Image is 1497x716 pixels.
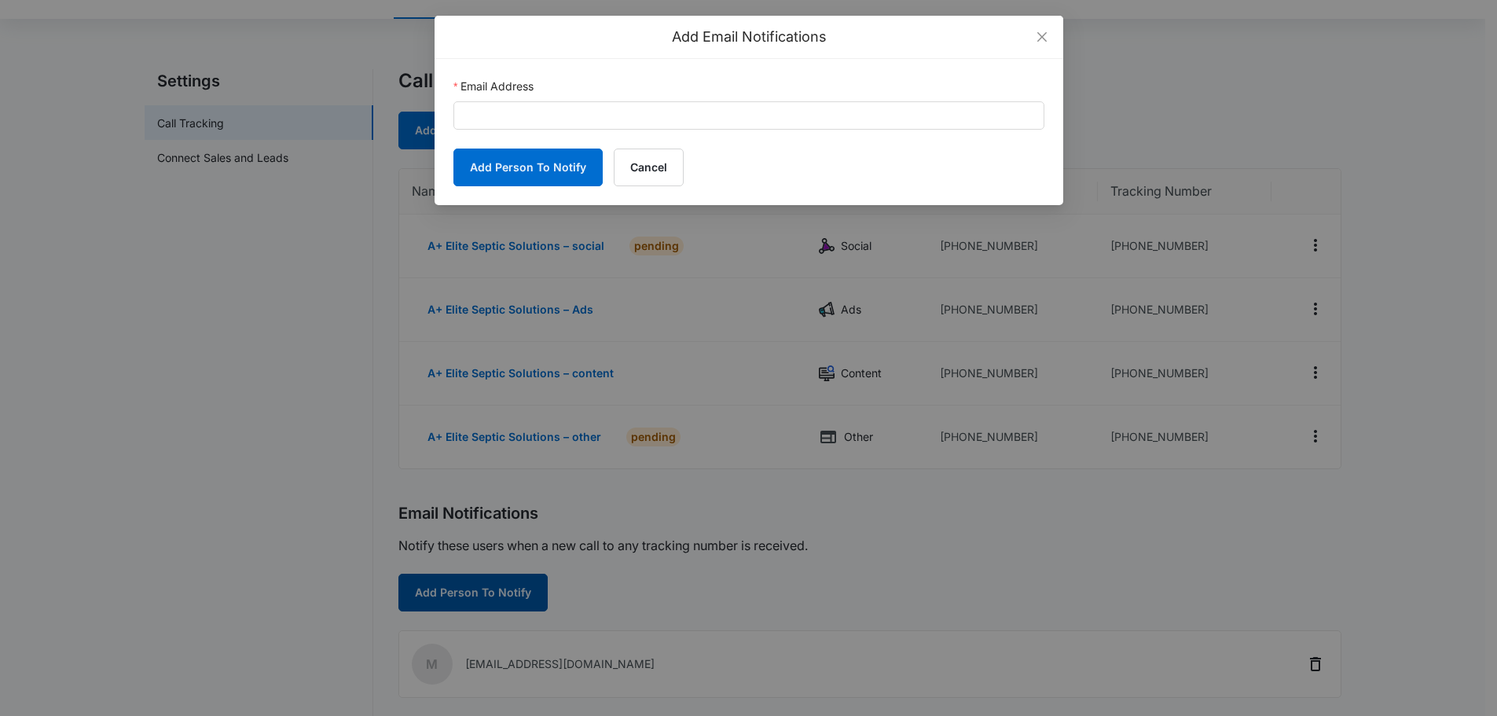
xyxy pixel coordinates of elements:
button: Cancel [614,149,684,186]
input: Email Address [453,101,1044,130]
button: Close [1021,16,1063,58]
span: close [1036,31,1048,43]
div: Add Email Notifications [453,28,1044,46]
button: Add Person To Notify [453,149,603,186]
label: Email Address [453,78,534,95]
